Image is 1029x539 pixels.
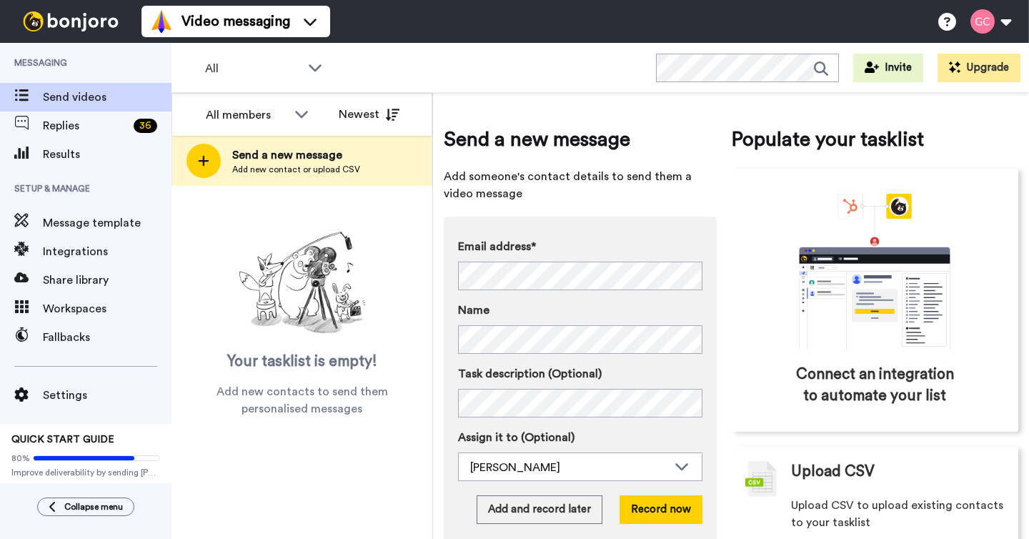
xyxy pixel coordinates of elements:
span: Results [43,146,171,163]
button: Collapse menu [37,498,134,516]
button: Add and record later [477,495,602,524]
span: QUICK START GUIDE [11,435,114,445]
span: Share library [43,272,171,289]
button: Upgrade [938,54,1020,82]
img: ready-set-action.png [231,226,374,340]
span: Integrations [43,243,171,260]
span: Settings [43,387,171,404]
div: All members [206,107,287,124]
span: Workspaces [43,300,171,317]
span: Populate your tasklist [731,125,1018,154]
span: Add new contact or upload CSV [232,164,360,175]
span: Collapse menu [64,501,123,513]
button: Record now [620,495,702,524]
img: csv-grey.png [745,461,777,497]
span: Fallbacks [43,329,171,346]
span: Connect an integration to automate your list [792,364,958,407]
span: Add new contacts to send them personalised messages [193,383,411,417]
span: All [205,60,301,77]
span: Improve deliverability by sending [PERSON_NAME]’s from your own email [11,467,160,478]
img: vm-color.svg [150,10,173,33]
div: animation [767,194,982,350]
img: bj-logo-header-white.svg [17,11,124,31]
button: Newest [328,100,410,129]
span: 80% [11,453,30,464]
span: Video messaging [182,11,290,31]
span: Send a new message [232,147,360,164]
div: [PERSON_NAME] [470,459,667,476]
span: Message template [43,214,171,232]
span: Send videos [43,89,171,106]
span: Name [458,302,489,319]
span: Replies [43,117,128,134]
span: Your tasklist is empty! [227,351,377,372]
label: Email address* [458,238,702,255]
label: Task description (Optional) [458,365,702,382]
span: Add someone's contact details to send them a video message [444,168,717,202]
span: Upload CSV [791,461,875,483]
div: 36 [134,119,157,133]
span: Send a new message [444,125,717,154]
label: Assign it to (Optional) [458,429,702,446]
button: Invite [853,54,923,82]
span: Upload CSV to upload existing contacts to your tasklist [791,497,1004,531]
